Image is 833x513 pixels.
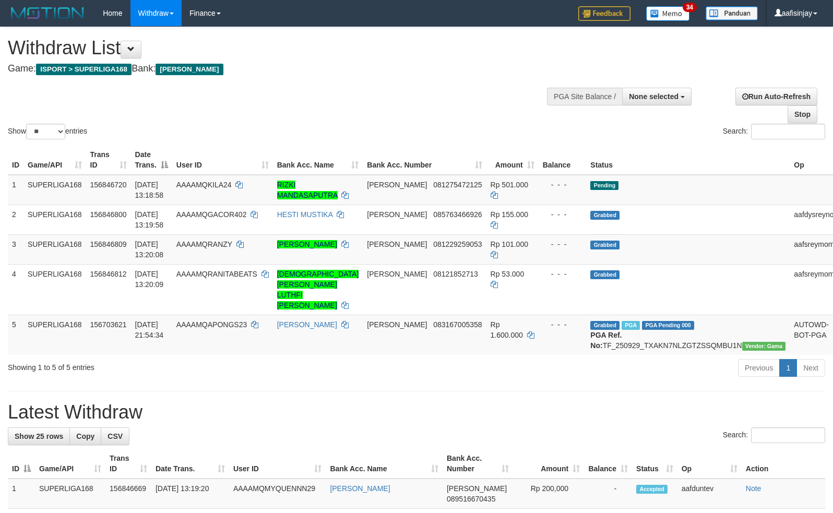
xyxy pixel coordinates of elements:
input: Search: [751,124,825,139]
td: SUPERLIGA168 [23,175,86,205]
th: User ID: activate to sort column ascending [229,449,326,479]
span: 156846812 [90,270,127,278]
td: aafduntev [677,479,742,509]
img: Button%20Memo.svg [646,6,690,21]
th: Status: activate to sort column ascending [632,449,677,479]
span: [PERSON_NAME] [367,320,427,329]
th: Amount: activate to sort column ascending [486,145,539,175]
a: Previous [738,359,780,377]
span: [DATE] 13:18:58 [135,181,164,199]
a: 1 [779,359,797,377]
a: Run Auto-Refresh [735,88,817,105]
span: AAAAMQAPONGS23 [176,320,247,329]
span: Pending [590,181,618,190]
span: Copy 081275472125 to clipboard [433,181,482,189]
span: Grabbed [590,211,620,220]
span: Copy 081229259053 to clipboard [433,240,482,248]
span: [PERSON_NAME] [367,181,427,189]
th: Op: activate to sort column ascending [677,449,742,479]
a: Next [796,359,825,377]
span: Show 25 rows [15,432,63,440]
span: PGA Pending [642,321,694,330]
span: Copy 083167005358 to clipboard [433,320,482,329]
span: 156846800 [90,210,127,219]
td: Rp 200,000 [513,479,584,509]
td: 2 [8,205,23,234]
span: Copy 085763466926 to clipboard [433,210,482,219]
span: Vendor URL: https://trx31.1velocity.biz [742,342,786,351]
span: 156846720 [90,181,127,189]
td: SUPERLIGA168 [23,205,86,234]
span: Accepted [636,485,668,494]
div: Showing 1 to 5 of 5 entries [8,358,339,373]
input: Search: [751,427,825,443]
td: [DATE] 13:19:20 [151,479,229,509]
td: - [584,479,632,509]
span: AAAAMQRANZY [176,240,232,248]
a: [PERSON_NAME] [277,240,337,248]
span: 34 [683,3,697,12]
div: - - - [543,269,582,279]
img: MOTION_logo.png [8,5,87,21]
button: None selected [622,88,692,105]
img: panduan.png [706,6,758,20]
a: Copy [69,427,101,445]
a: CSV [101,427,129,445]
td: 1 [8,479,35,509]
span: Rp 501.000 [491,181,528,189]
th: ID: activate to sort column descending [8,449,35,479]
select: Showentries [26,124,65,139]
td: SUPERLIGA168 [23,264,86,315]
a: Show 25 rows [8,427,70,445]
span: Copy 089516670435 to clipboard [447,495,495,503]
th: Bank Acc. Number: activate to sort column ascending [363,145,486,175]
div: - - - [543,180,582,190]
span: Rp 1.600.000 [491,320,523,339]
img: Feedback.jpg [578,6,630,21]
span: [DATE] 13:19:58 [135,210,164,229]
b: PGA Ref. No: [590,331,622,350]
td: TF_250929_TXAKN7NLZGTZSSQMBU1N [586,315,790,355]
a: Stop [788,105,817,123]
span: Grabbed [590,241,620,249]
span: [DATE] 13:20:09 [135,270,164,289]
div: - - - [543,319,582,330]
td: 5 [8,315,23,355]
a: HESTI MUSTIKA [277,210,333,219]
span: AAAAMQRANITABEATS [176,270,257,278]
span: Grabbed [590,321,620,330]
span: [DATE] 21:54:34 [135,320,164,339]
span: [PERSON_NAME] [156,64,223,75]
h1: Withdraw List [8,38,545,58]
td: SUPERLIGA168 [23,315,86,355]
th: Trans ID: activate to sort column ascending [86,145,131,175]
span: Copy 08121852713 to clipboard [433,270,478,278]
td: 3 [8,234,23,264]
th: Amount: activate to sort column ascending [513,449,584,479]
a: RIZKI MANDASAPUTRA [277,181,338,199]
span: Copy [76,432,94,440]
td: SUPERLIGA168 [23,234,86,264]
label: Search: [723,427,825,443]
span: ISPORT > SUPERLIGA168 [36,64,132,75]
span: [PERSON_NAME] [447,484,507,493]
span: Marked by aafchhiseyha [622,321,640,330]
a: Note [746,484,761,493]
th: Trans ID: activate to sort column ascending [105,449,151,479]
span: Rp 101.000 [491,240,528,248]
span: None selected [629,92,679,101]
th: Bank Acc. Number: activate to sort column ascending [443,449,513,479]
th: User ID: activate to sort column ascending [172,145,273,175]
span: AAAAMQKILA24 [176,181,232,189]
th: Balance [539,145,587,175]
span: Rp 53.000 [491,270,525,278]
th: Balance: activate to sort column ascending [584,449,632,479]
span: [PERSON_NAME] [367,240,427,248]
span: 156703621 [90,320,127,329]
th: Game/API: activate to sort column ascending [35,449,105,479]
span: CSV [108,432,123,440]
span: Rp 155.000 [491,210,528,219]
span: [PERSON_NAME] [367,210,427,219]
th: Bank Acc. Name: activate to sort column ascending [273,145,363,175]
span: Grabbed [590,270,620,279]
